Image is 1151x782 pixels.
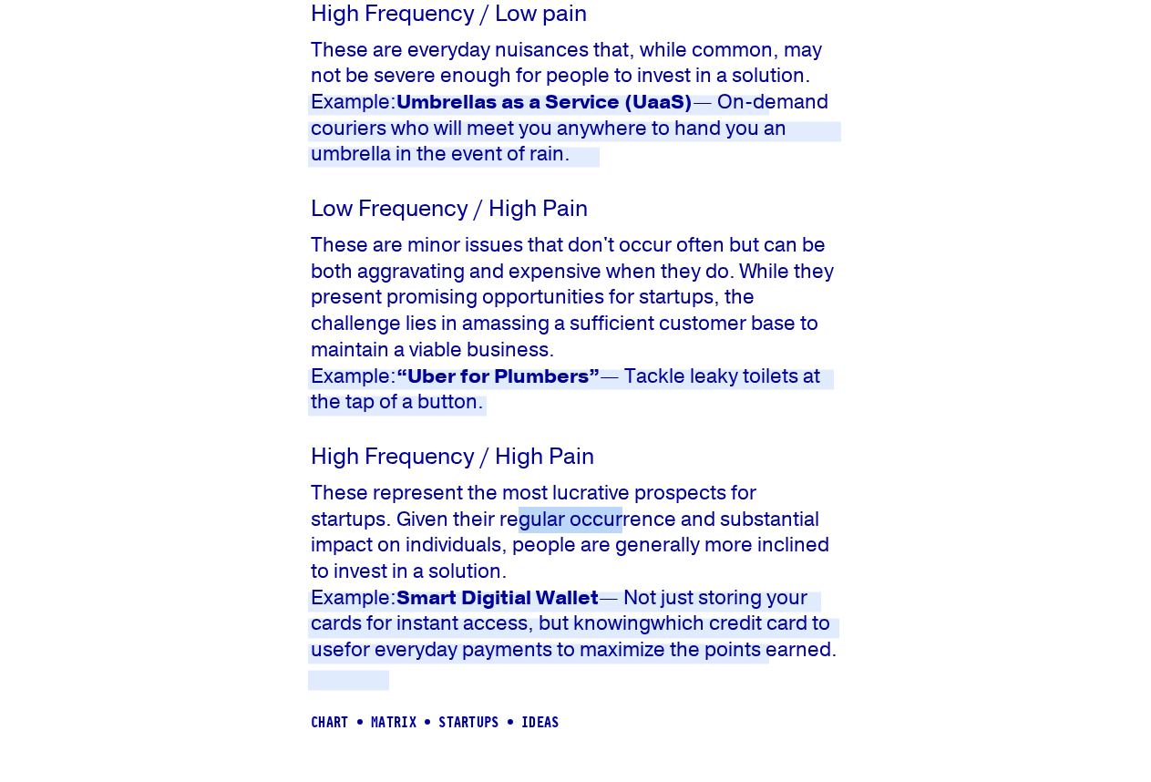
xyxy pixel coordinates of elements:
h3: Low Frequency / High Pain [311,197,840,221]
span: Example: — On-demand couriers who will meet you anywhere to hand you an umbrella in the event of ... [311,89,833,167]
strong: “Uber for Plumbers” [396,364,600,389]
a: startups [438,714,499,730]
p: These are minor issues that don't occur often but can be both aggravating and expensive when they... [311,232,840,416]
span: Example: — Not just storing your cards for instant access, but knowing for everyday payments to m... [311,585,838,663]
a: matrix [371,714,416,730]
strong: Umbrellas as a Service (UaaS) [396,89,693,115]
a: which credit card to use [311,611,830,663]
h3: High Frequency / High Pain [311,445,840,469]
strong: Smart Digitial Wallet [396,585,599,611]
a: chart [311,714,349,730]
p: These represent the most lucrative prospects for startups. Given their regular occurrence and sub... [311,480,840,664]
span: Example: — Tackle leaky toilets at the tap of a button. [311,364,825,416]
p: These are everyday nuisances that, while common, may not be severe enough for people to invest in... [311,37,840,168]
a: ideas [521,714,560,730]
h3: High Frequency / Low pain [311,2,840,26]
